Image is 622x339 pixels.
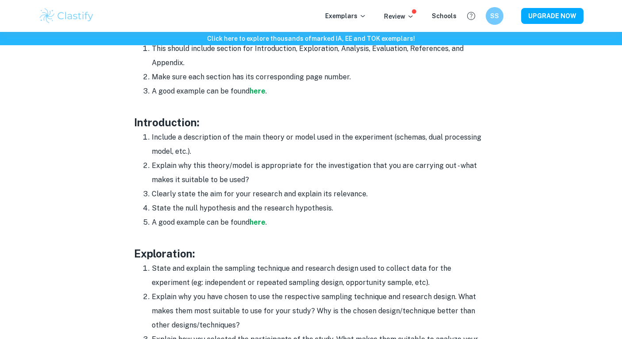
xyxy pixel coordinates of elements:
[432,12,457,19] a: Schools
[152,70,488,84] li: Make sure each section has its corresponding page number.
[486,7,503,25] button: SS
[521,8,584,24] button: UPGRADE NOW
[490,11,500,21] h6: SS
[152,201,488,215] li: State the null hypothesis and the research hypothesis.
[152,159,488,187] li: Explain why this theory/model is appropriate for the investigation that you are carrying out - wh...
[152,261,488,290] li: State and explain the sampling technique and research design used to collect data for the experim...
[152,130,488,159] li: Include a description of the main theory or model used in the experiment (schemas, dual processin...
[134,114,488,130] h3: Introduction:
[152,84,488,98] li: A good example can be found .
[2,34,620,43] h6: Click here to explore thousands of marked IA, EE and TOK exemplars !
[152,215,488,230] li: A good example can be found .
[152,290,488,332] li: Explain why you have chosen to use the respective sampling technique and research design. What ma...
[250,87,265,95] a: here
[152,42,488,70] li: This should include section for Introduction, Exploration, Analysis, Evaluation, References, and ...
[152,187,488,201] li: Clearly state the aim for your research and explain its relevance.
[464,8,479,23] button: Help and Feedback
[384,12,414,21] p: Review
[325,11,366,21] p: Exemplars
[134,245,488,261] h3: Exploration:
[250,218,265,226] a: here
[38,7,95,25] img: Clastify logo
